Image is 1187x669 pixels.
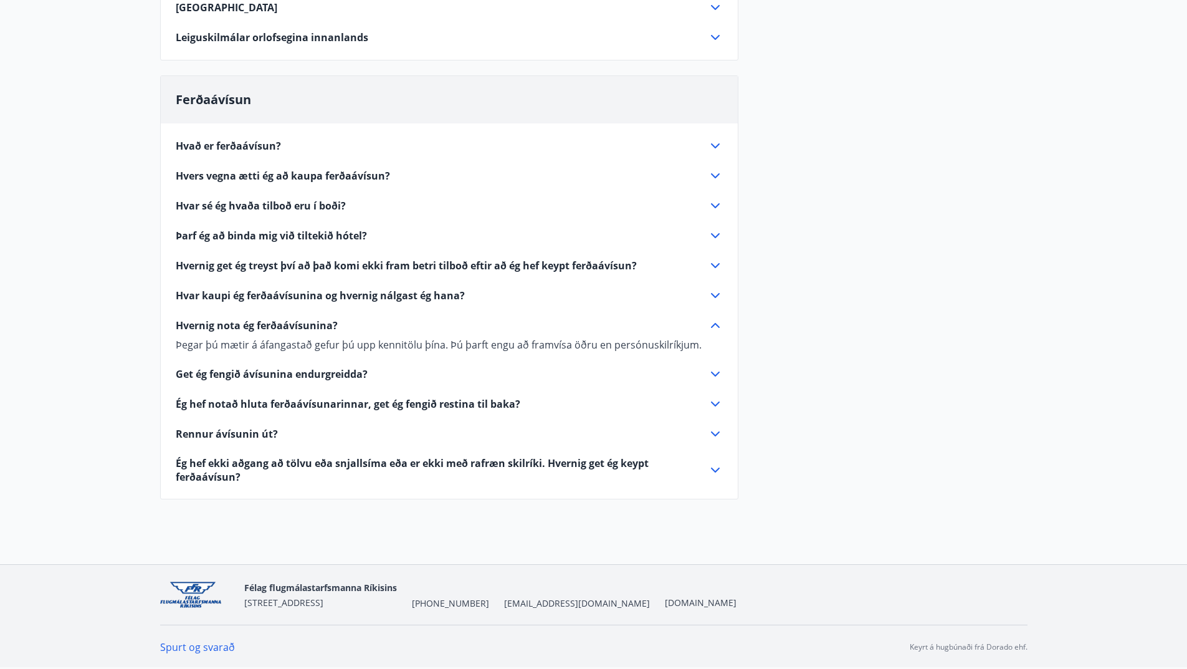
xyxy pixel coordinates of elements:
div: Get ég fengið ávísunina endurgreidda? [176,367,723,382]
div: Hvernig nota ég ferðaávísunina? [176,318,723,333]
span: [GEOGRAPHIC_DATA] [176,1,277,14]
span: Leiguskilmálar orlofsegina innanlands [176,31,368,44]
span: Hvernig get ég treyst því að það komi ekki fram betri tilboð eftir að ég hef keypt ferðaávísun? [176,259,637,272]
a: Spurt og svarað [160,640,235,654]
span: Get ég fengið ávísunina endurgreidda? [176,367,368,381]
span: [PHONE_NUMBER] [412,597,489,610]
div: Hvers vegna ætti ég að kaupa ferðaávísun? [176,168,723,183]
div: Hvar sé ég hvaða tilboð eru í boði? [176,198,723,213]
span: Hvar kaupi ég ferðaávísunina og hvernig nálgast ég hana? [176,289,465,302]
div: Hvar kaupi ég ferðaávísunina og hvernig nálgast ég hana? [176,288,723,303]
span: [STREET_ADDRESS] [244,597,323,609]
div: Ég hef notað hluta ferðaávísunarinnar, get ég fengið restina til baka? [176,397,723,412]
p: Keyrt á hugbúnaði frá Dorado ehf. [910,642,1027,653]
span: Félag flugmálastarfsmanna Ríkisins [244,582,397,594]
div: Þarf ég að binda mig við tiltekið hótel? [176,228,723,243]
div: Hvað er ferðaávísun? [176,138,723,153]
span: Þarf ég að binda mig við tiltekið hótel? [176,229,367,243]
span: Hvernig nota ég ferðaávísunina? [176,319,338,332]
div: Hvernig nota ég ferðaávísunina? [176,333,723,352]
span: Hvar sé ég hvaða tilboð eru í boði? [176,199,346,213]
span: Rennur ávísunin út? [176,427,278,441]
p: Þegar þú mætir á áfangastað gefur þú upp kennitölu þína. Þú þarft engu að framvísa öðru en persón... [176,338,723,352]
img: jpzx4QWYf4KKDRVudBx9Jb6iv5jAOT7IkiGygIXa.png [160,582,234,609]
span: Hvers vegna ætti ég að kaupa ferðaávísun? [176,169,390,183]
span: Ég hef ekki aðgang að tölvu eða snjallsíma eða er ekki með rafræn skilríki. Hvernig get ég keypt ... [176,456,693,484]
span: Ferðaávísun [176,91,251,108]
div: Ég hef ekki aðgang að tölvu eða snjallsíma eða er ekki með rafræn skilríki. Hvernig get ég keypt ... [176,456,723,484]
span: Hvað er ferðaávísun? [176,139,281,153]
span: Ég hef notað hluta ferðaávísunarinnar, get ég fengið restina til baka? [176,397,520,411]
div: Hvernig get ég treyst því að það komi ekki fram betri tilboð eftir að ég hef keypt ferðaávísun? [176,258,723,273]
div: Rennur ávísunin út? [176,426,723,441]
div: Leiguskilmálar orlofsegina innanlands [176,30,723,45]
span: [EMAIL_ADDRESS][DOMAIN_NAME] [504,597,650,610]
a: [DOMAIN_NAME] [665,597,737,609]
